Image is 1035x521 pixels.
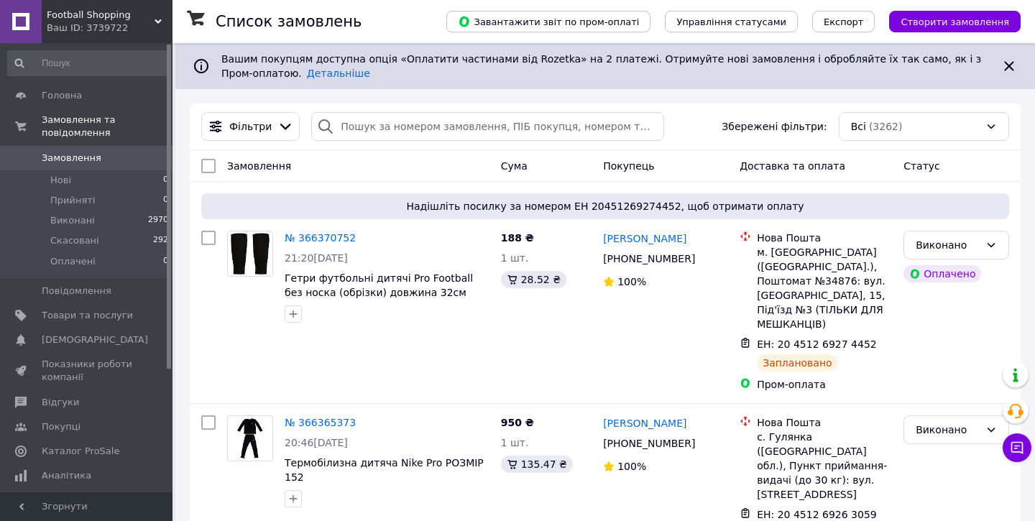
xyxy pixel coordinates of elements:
[603,416,686,430] a: [PERSON_NAME]
[501,252,529,264] span: 1 шт.
[227,231,273,277] a: Фото товару
[851,119,866,134] span: Всі
[42,469,91,482] span: Аналітика
[600,249,698,269] div: [PHONE_NUMBER]
[227,160,291,172] span: Замовлення
[617,461,646,472] span: 100%
[42,152,101,165] span: Замовлення
[50,174,71,187] span: Нові
[148,214,168,227] span: 2970
[757,377,892,392] div: Пром-оплата
[824,17,864,27] span: Експорт
[285,457,484,483] a: Термобілизна дитяча Nike Pro РОЗМІР 152
[285,272,473,313] a: Гетри футбольні дитячі Pro Football без носка (обрізки) довжина 32см ЧОРНІ
[229,119,272,134] span: Фільтри
[757,430,892,502] div: с. Гулянка ([GEOGRAPHIC_DATA] обл.), Пункт приймання-видачі (до 30 кг): вул. [STREET_ADDRESS]
[501,456,573,473] div: 135.47 ₴
[42,89,82,102] span: Головна
[50,255,96,268] span: Оплачені
[740,160,845,172] span: Доставка та оплата
[901,17,1009,27] span: Створити замовлення
[722,119,827,134] span: Збережені фільтри:
[50,214,95,227] span: Виконані
[916,237,980,253] div: Виконано
[47,22,172,34] div: Ваш ID: 3739722
[234,416,265,461] img: Фото товару
[501,437,529,448] span: 1 шт.
[458,15,639,28] span: Завантажити звіт по пром-оплаті
[875,15,1021,27] a: Створити замовлення
[163,255,168,268] span: 0
[42,420,80,433] span: Покупці
[757,245,892,331] div: м. [GEOGRAPHIC_DATA] ([GEOGRAPHIC_DATA].), Поштомат №34876: вул. [GEOGRAPHIC_DATA], 15, Під'їзд №...
[216,13,362,30] h1: Список замовлень
[285,252,348,264] span: 21:20[DATE]
[501,271,566,288] div: 28.52 ₴
[42,396,79,409] span: Відгуки
[7,50,170,76] input: Пошук
[676,17,786,27] span: Управління статусами
[285,417,356,428] a: № 366365373
[50,234,99,247] span: Скасовані
[285,232,356,244] a: № 366370752
[42,285,111,298] span: Повідомлення
[163,194,168,207] span: 0
[501,417,534,428] span: 950 ₴
[617,276,646,287] span: 100%
[603,160,654,172] span: Покупець
[903,265,981,282] div: Оплачено
[42,333,148,346] span: [DEMOGRAPHIC_DATA]
[221,53,981,79] span: Вашим покупцям доступна опція «Оплатити частинами від Rozetka» на 2 платежі. Отримуйте нові замов...
[153,234,168,247] span: 292
[757,231,892,245] div: Нова Пошта
[42,445,119,458] span: Каталог ProSale
[600,433,698,453] div: [PHONE_NUMBER]
[757,338,877,350] span: ЕН: 20 4512 6927 4452
[42,358,133,384] span: Показники роботи компанії
[757,354,838,372] div: Заплановано
[228,231,272,276] img: Фото товару
[42,114,172,139] span: Замовлення та повідомлення
[501,232,534,244] span: 188 ₴
[446,11,650,32] button: Завантажити звіт по пром-оплаті
[1003,433,1031,462] button: Чат з покупцем
[163,174,168,187] span: 0
[47,9,155,22] span: Football Shopping
[285,437,348,448] span: 20:46[DATE]
[501,160,528,172] span: Cума
[603,231,686,246] a: [PERSON_NAME]
[42,309,133,322] span: Товари та послуги
[757,509,877,520] span: ЕН: 20 4512 6926 3059
[903,160,940,172] span: Статус
[665,11,798,32] button: Управління статусами
[207,199,1003,213] span: Надішліть посилку за номером ЕН 20451269274452, щоб отримати оплату
[227,415,273,461] a: Фото товару
[869,121,903,132] span: (3262)
[50,194,95,207] span: Прийняті
[307,68,370,79] a: Детальніше
[889,11,1021,32] button: Створити замовлення
[311,112,664,141] input: Пошук за номером замовлення, ПІБ покупця, номером телефону, Email, номером накладної
[916,422,980,438] div: Виконано
[812,11,875,32] button: Експорт
[757,415,892,430] div: Нова Пошта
